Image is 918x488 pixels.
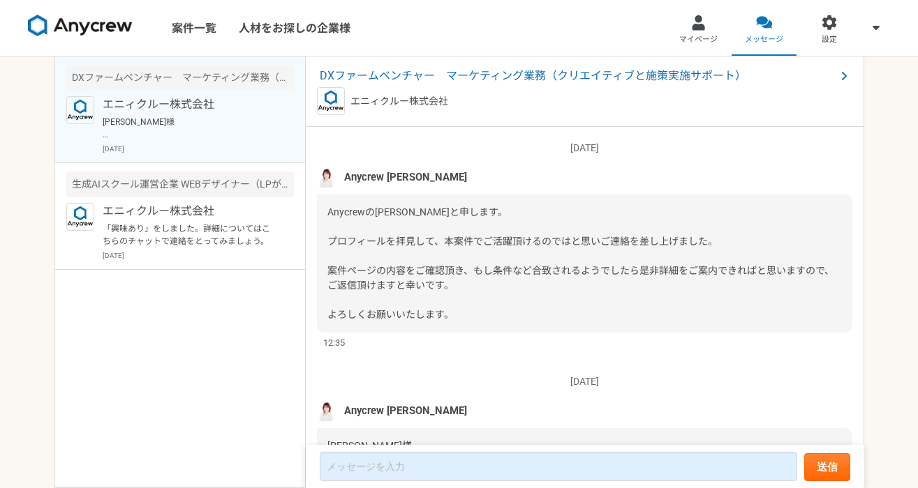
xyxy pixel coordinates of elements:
[822,34,837,45] span: 設定
[103,203,275,220] p: エニィクルー株式会社
[103,144,294,154] p: [DATE]
[103,96,275,113] p: エニィクルー株式会社
[344,169,467,185] span: Anycrew [PERSON_NAME]
[327,206,834,320] span: Anycrewの[PERSON_NAME]と申します。 プロフィールを拝見して、本案件でご活躍頂けるのではと思いご連絡を差し上げました。 案件ページの内容をご確認頂き、もし条件など合致されるよう...
[317,400,338,421] img: %E5%90%8D%E7%A7%B0%E6%9C%AA%E8%A8%AD%E5%AE%9A%E3%81%AE%E3%83%87%E3%82%B6%E3%82%A4%E3%83%B3__3_.png
[103,222,275,247] p: 「興味あり」をしました。詳細についてはこちらのチャットで連絡をとってみましょう。
[317,374,852,389] p: [DATE]
[317,87,345,115] img: logo_text_blue_01.png
[317,167,338,188] img: %E5%90%8D%E7%A7%B0%E6%9C%AA%E8%A8%AD%E5%AE%9A%E3%81%AE%E3%83%87%E3%82%B6%E3%82%A4%E3%83%B3__3_.png
[344,403,467,418] span: Anycrew [PERSON_NAME]
[320,68,836,84] span: DXファームベンチャー マーケティング業務（クリエイティブと施策実施サポート）
[66,171,294,197] div: 生成AIスクール運営企業 WEBデザイナー（LPがメイン）
[103,250,294,261] p: [DATE]
[103,116,275,141] p: [PERSON_NAME]様 こちらの案件いかがでしょうか？ 案件詳細には、canvaの活用が必須となっておりますが、photoshop、illustrator、figma等の活用でも問題ござい...
[66,203,94,231] img: logo_text_blue_01.png
[66,65,294,91] div: DXファームベンチャー マーケティング業務（クリエイティブと施策実施サポート）
[323,336,345,349] span: 12:35
[317,141,852,155] p: [DATE]
[804,453,850,481] button: 送信
[679,34,718,45] span: マイページ
[745,34,783,45] span: メッセージ
[66,96,94,124] img: logo_text_blue_01.png
[350,94,448,109] p: エニィクルー株式会社
[28,15,133,37] img: 8DqYSo04kwAAAAASUVORK5CYII=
